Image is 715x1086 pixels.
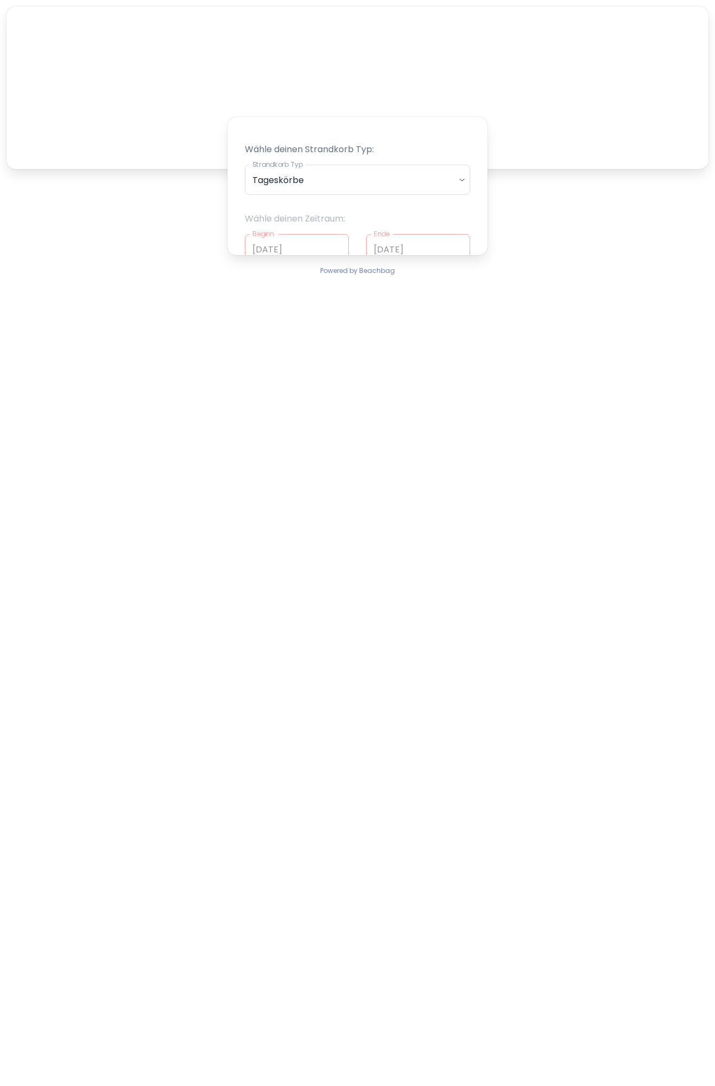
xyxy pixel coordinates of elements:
p: Wähle deinen Strandkorb Typ: [245,143,470,156]
label: Beginn [252,229,274,238]
input: dd.mm.yyyy [245,234,349,264]
div: Tageskörbe [245,165,470,195]
a: Powered by Beachbag [320,264,395,277]
p: Wähle deinen Zeitraum: [245,212,470,225]
span: Powered by Beachbag [320,266,395,275]
label: Ende [374,229,389,238]
label: Strandkorb Typ [252,160,303,169]
input: dd.mm.yyyy [366,234,470,264]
